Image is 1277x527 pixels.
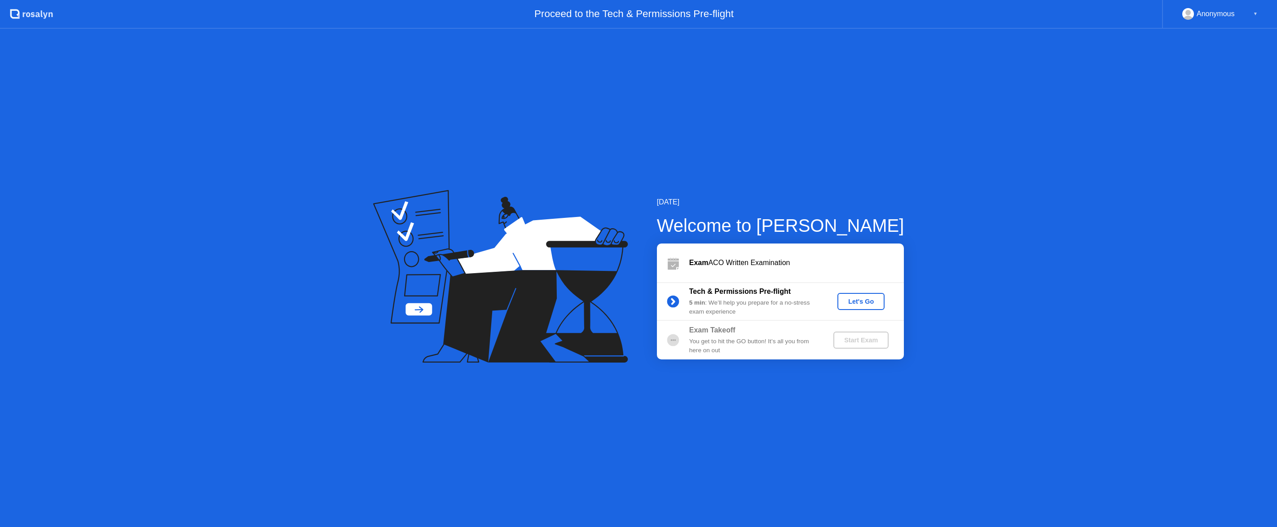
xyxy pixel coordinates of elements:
[689,257,904,268] div: ACO Written Examination
[657,197,904,208] div: [DATE]
[833,332,889,349] button: Start Exam
[689,259,709,266] b: Exam
[841,298,881,305] div: Let's Go
[689,288,791,295] b: Tech & Permissions Pre-flight
[689,337,819,355] div: You get to hit the GO button! It’s all you from here on out
[689,326,735,334] b: Exam Takeoff
[837,293,885,310] button: Let's Go
[1253,8,1258,20] div: ▼
[689,299,705,306] b: 5 min
[837,337,885,344] div: Start Exam
[657,212,904,239] div: Welcome to [PERSON_NAME]
[1197,8,1235,20] div: Anonymous
[689,298,819,317] div: : We’ll help you prepare for a no-stress exam experience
